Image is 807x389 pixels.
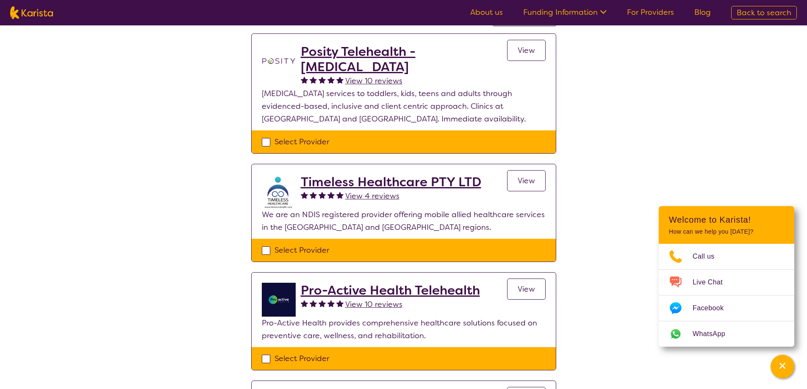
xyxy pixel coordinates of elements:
a: Timeless Healthcare PTY LTD [301,174,481,190]
img: t1bslo80pcylnzwjhndq.png [262,44,296,78]
img: fullstar [327,76,335,83]
img: fullstar [301,300,308,307]
p: We are an NDIS registered provider offering mobile allied healthcare services in the [GEOGRAPHIC_... [262,208,546,234]
img: fullstar [319,191,326,199]
span: Back to search [737,8,791,18]
button: Channel Menu [771,355,794,378]
a: View [507,40,546,61]
ul: Choose channel [659,244,794,347]
span: View [518,284,535,294]
a: About us [470,7,503,17]
p: Pro-Active Health provides comprehensive healthcare solutions focused on preventive care, wellnes... [262,317,546,342]
img: crpuwnkay6cgqnsg7el4.jpg [262,174,296,208]
div: Channel Menu [659,206,794,347]
span: Live Chat [693,276,733,289]
p: How can we help you [DATE]? [669,228,784,235]
span: View [518,176,535,186]
a: Pro-Active Health Telehealth [301,283,480,298]
a: Web link opens in a new tab. [659,321,794,347]
img: fullstar [327,191,335,199]
img: fullstar [301,191,308,199]
img: fullstar [310,191,317,199]
a: Funding Information [523,7,607,17]
a: Back to search [731,6,797,19]
span: WhatsApp [693,328,735,340]
a: For Providers [627,7,674,17]
img: fullstar [319,76,326,83]
img: Karista logo [10,6,53,19]
img: fullstar [319,300,326,307]
a: View [507,170,546,191]
h2: Welcome to Karista! [669,215,784,225]
img: fullstar [336,76,344,83]
img: fullstar [336,191,344,199]
img: fullstar [336,300,344,307]
span: View [518,45,535,55]
a: View 4 reviews [345,190,399,202]
a: View 10 reviews [345,74,402,87]
img: fullstar [327,300,335,307]
a: View 10 reviews [345,298,402,311]
span: View 10 reviews [345,76,402,86]
span: Facebook [693,302,734,315]
p: [MEDICAL_DATA] services to toddlers, kids, teens and adults through evidenced-based, inclusive an... [262,87,546,125]
img: fullstar [310,76,317,83]
img: fullstar [310,300,317,307]
a: View [507,279,546,300]
a: Blog [694,7,711,17]
img: ymlb0re46ukcwlkv50cv.png [262,283,296,317]
a: Posity Telehealth - [MEDICAL_DATA] [301,44,507,74]
img: fullstar [301,76,308,83]
span: View 4 reviews [345,191,399,201]
span: Call us [693,250,725,263]
span: View 10 reviews [345,299,402,309]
